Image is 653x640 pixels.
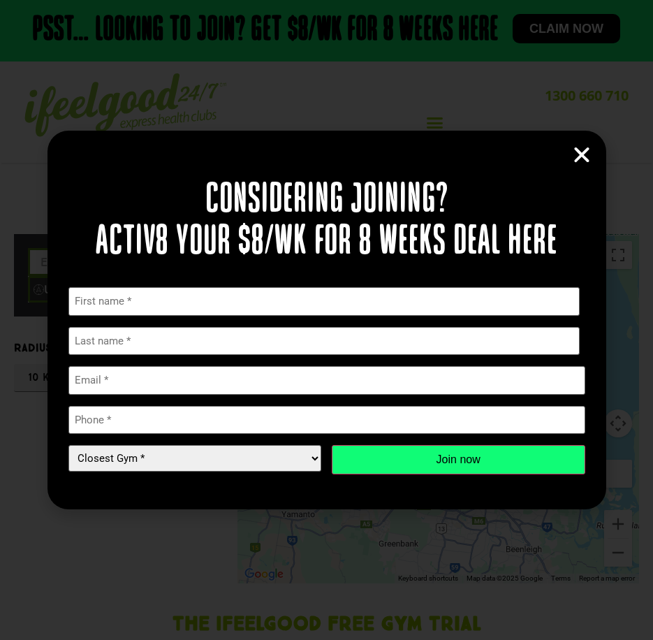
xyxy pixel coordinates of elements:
input: Join now [332,445,585,474]
input: First name * [68,287,580,316]
input: Email * [68,366,585,395]
input: Last name * [68,327,580,356]
input: Phone * [68,406,585,435]
h2: Considering joining? Activ8 your $8/wk for 8 weeks deal here [68,180,585,263]
a: Close [571,145,592,166]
